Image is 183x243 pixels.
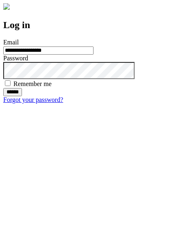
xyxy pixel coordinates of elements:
h2: Log in [3,20,180,31]
a: Forgot your password? [3,96,63,103]
img: logo-4e3dc11c47720685a147b03b5a06dd966a58ff35d612b21f08c02c0306f2b779.png [3,3,10,10]
label: Remember me [13,80,52,87]
label: Password [3,55,28,62]
label: Email [3,39,19,46]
